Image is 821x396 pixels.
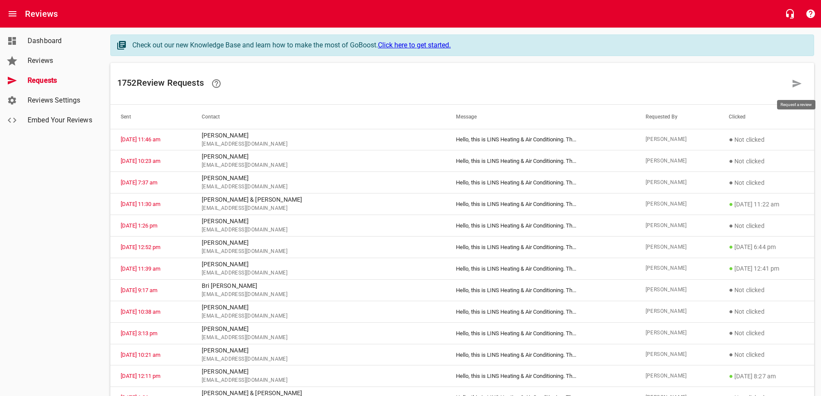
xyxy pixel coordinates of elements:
[121,201,160,207] a: [DATE] 11:30 am
[729,329,733,337] span: ●
[446,105,635,129] th: Message
[646,200,709,209] span: [PERSON_NAME]
[202,376,435,385] span: [EMAIL_ADDRESS][DOMAIN_NAME]
[646,264,709,273] span: [PERSON_NAME]
[202,346,435,355] p: [PERSON_NAME]
[2,3,23,24] button: Open drawer
[729,306,804,317] p: Not clicked
[646,329,709,337] span: [PERSON_NAME]
[446,150,635,172] td: Hello, this is LINS Heating & Air Conditioning. Th ...
[729,221,804,231] p: Not clicked
[729,178,804,188] p: Not clicked
[729,372,733,380] span: ●
[729,285,804,295] p: Not clicked
[729,200,733,208] span: ●
[28,95,93,106] span: Reviews Settings
[446,322,635,344] td: Hello, this is LINS Heating & Air Conditioning. Th ...
[729,286,733,294] span: ●
[446,237,635,258] td: Hello, this is LINS Heating & Air Conditioning. Th ...
[729,243,733,251] span: ●
[117,73,787,94] h6: 1752 Review Request s
[202,290,435,299] span: [EMAIL_ADDRESS][DOMAIN_NAME]
[121,222,157,229] a: [DATE] 1:26 pm
[121,287,157,293] a: [DATE] 9:17 am
[206,73,227,94] a: Learn how requesting reviews can improve your online presence
[202,247,435,256] span: [EMAIL_ADDRESS][DOMAIN_NAME]
[729,156,804,166] p: Not clicked
[729,135,733,143] span: ●
[121,352,160,358] a: [DATE] 10:21 am
[202,195,435,204] p: [PERSON_NAME] & [PERSON_NAME]
[202,269,435,278] span: [EMAIL_ADDRESS][DOMAIN_NAME]
[202,204,435,213] span: [EMAIL_ADDRESS][DOMAIN_NAME]
[202,312,435,321] span: [EMAIL_ADDRESS][DOMAIN_NAME]
[646,350,709,359] span: [PERSON_NAME]
[202,324,435,334] p: [PERSON_NAME]
[729,307,733,315] span: ●
[729,134,804,145] p: Not clicked
[202,303,435,312] p: [PERSON_NAME]
[191,105,446,129] th: Contact
[202,226,435,234] span: [EMAIL_ADDRESS][DOMAIN_NAME]
[800,3,821,24] button: Support Portal
[729,328,804,338] p: Not clicked
[718,105,814,129] th: Clicked
[780,3,800,24] button: Live Chat
[121,330,157,337] a: [DATE] 3:13 pm
[729,263,804,274] p: [DATE] 12:41 pm
[646,221,709,230] span: [PERSON_NAME]
[729,350,733,359] span: ●
[446,344,635,365] td: Hello, this is LINS Heating & Air Conditioning. Th ...
[635,105,719,129] th: Requested By
[446,193,635,215] td: Hello, this is LINS Heating & Air Conditioning. Th ...
[646,372,709,380] span: [PERSON_NAME]
[729,157,733,165] span: ●
[202,217,435,226] p: [PERSON_NAME]
[729,221,733,230] span: ●
[646,307,709,316] span: [PERSON_NAME]
[202,334,435,342] span: [EMAIL_ADDRESS][DOMAIN_NAME]
[646,157,709,165] span: [PERSON_NAME]
[446,215,635,237] td: Hello, this is LINS Heating & Air Conditioning. Th ...
[646,243,709,252] span: [PERSON_NAME]
[28,75,93,86] span: Requests
[202,131,435,140] p: [PERSON_NAME]
[202,238,435,247] p: [PERSON_NAME]
[202,183,435,191] span: [EMAIL_ADDRESS][DOMAIN_NAME]
[729,178,733,187] span: ●
[202,161,435,170] span: [EMAIL_ADDRESS][DOMAIN_NAME]
[202,367,435,376] p: [PERSON_NAME]
[110,105,191,129] th: Sent
[202,174,435,183] p: [PERSON_NAME]
[202,260,435,269] p: [PERSON_NAME]
[446,258,635,279] td: Hello, this is LINS Heating & Air Conditioning. Th ...
[729,264,733,272] span: ●
[446,365,635,387] td: Hello, this is LINS Heating & Air Conditioning. Th ...
[378,41,451,49] a: Click here to get started.
[121,179,157,186] a: [DATE] 7:37 am
[132,40,805,50] div: Check out our new Knowledge Base and learn how to make the most of GoBoost.
[729,371,804,381] p: [DATE] 8:27 am
[646,286,709,294] span: [PERSON_NAME]
[446,172,635,193] td: Hello, this is LINS Heating & Air Conditioning. Th ...
[25,7,58,21] h6: Reviews
[28,36,93,46] span: Dashboard
[121,136,160,143] a: [DATE] 11:46 am
[202,152,435,161] p: [PERSON_NAME]
[121,265,160,272] a: [DATE] 11:39 am
[121,373,160,379] a: [DATE] 12:11 pm
[202,355,435,364] span: [EMAIL_ADDRESS][DOMAIN_NAME]
[28,115,93,125] span: Embed Your Reviews
[202,281,435,290] p: Bri [PERSON_NAME]
[446,301,635,322] td: Hello, this is LINS Heating & Air Conditioning. Th ...
[729,349,804,360] p: Not clicked
[446,279,635,301] td: Hello, this is LINS Heating & Air Conditioning. Th ...
[202,140,435,149] span: [EMAIL_ADDRESS][DOMAIN_NAME]
[121,244,160,250] a: [DATE] 12:52 pm
[121,158,160,164] a: [DATE] 10:23 am
[729,242,804,252] p: [DATE] 6:44 pm
[646,178,709,187] span: [PERSON_NAME]
[28,56,93,66] span: Reviews
[646,135,709,144] span: [PERSON_NAME]
[446,129,635,150] td: Hello, this is LINS Heating & Air Conditioning. Th ...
